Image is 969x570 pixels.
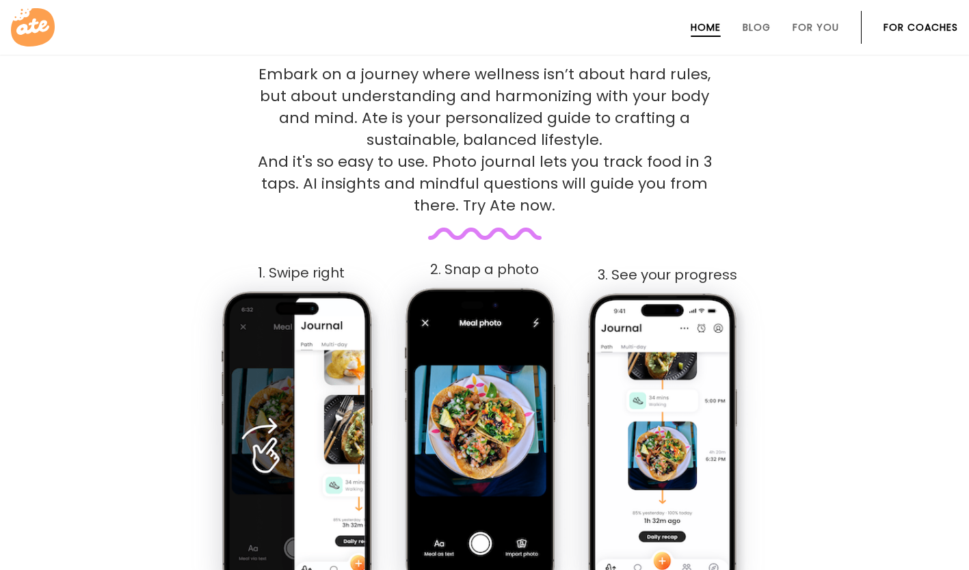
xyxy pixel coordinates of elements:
div: 2. Snap a photo [395,262,575,277]
a: Home [691,22,721,33]
div: 1. Swipe right [211,265,392,281]
a: For You [793,22,839,33]
div: 3. See your progress [577,267,758,283]
p: Embark on a journey where wellness isn’t about hard rules, but about understanding and harmonizin... [258,64,712,217]
a: For Coaches [884,22,958,33]
a: Blog [743,22,771,33]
